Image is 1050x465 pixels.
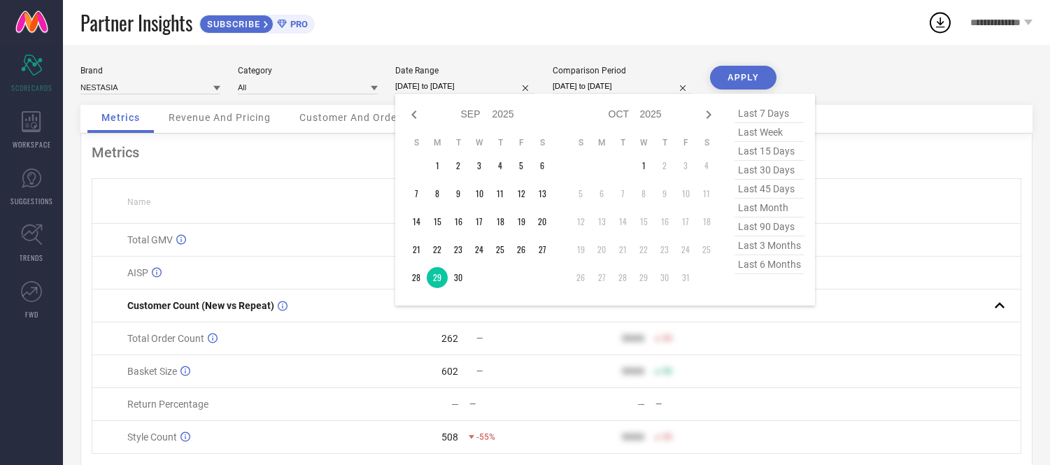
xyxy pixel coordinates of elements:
span: Name [127,197,150,207]
td: Sat Sep 13 2025 [532,183,553,204]
span: Style Count [127,431,177,443]
td: Thu Sep 04 2025 [490,155,511,176]
div: — [637,399,645,410]
td: Wed Sep 03 2025 [469,155,490,176]
span: Partner Insights [80,8,192,37]
div: 9999 [622,431,644,443]
td: Wed Sep 17 2025 [469,211,490,232]
span: Basket Size [127,366,177,377]
span: last month [735,199,804,217]
span: Return Percentage [127,399,208,410]
span: Customer Count (New vs Repeat) [127,300,274,311]
td: Fri Oct 10 2025 [675,183,696,204]
td: Sun Oct 05 2025 [570,183,591,204]
td: Thu Oct 09 2025 [654,183,675,204]
td: Fri Sep 26 2025 [511,239,532,260]
span: Total Order Count [127,333,204,344]
td: Tue Oct 21 2025 [612,239,633,260]
td: Thu Oct 16 2025 [654,211,675,232]
th: Sunday [570,137,591,148]
td: Sat Sep 20 2025 [532,211,553,232]
td: Sat Oct 25 2025 [696,239,717,260]
td: Wed Sep 24 2025 [469,239,490,260]
td: Thu Sep 18 2025 [490,211,511,232]
td: Mon Oct 13 2025 [591,211,612,232]
td: Sat Sep 27 2025 [532,239,553,260]
div: — [451,399,459,410]
div: 262 [441,333,458,344]
div: — [469,399,555,409]
td: Thu Oct 30 2025 [654,267,675,288]
td: Fri Oct 24 2025 [675,239,696,260]
span: last 3 months [735,236,804,255]
td: Sun Sep 07 2025 [406,183,427,204]
td: Fri Sep 05 2025 [511,155,532,176]
td: Sun Oct 12 2025 [570,211,591,232]
td: Tue Oct 14 2025 [612,211,633,232]
div: Open download list [928,10,953,35]
input: Select date range [395,79,535,94]
td: Tue Sep 16 2025 [448,211,469,232]
td: Tue Sep 02 2025 [448,155,469,176]
td: Thu Oct 23 2025 [654,239,675,260]
div: Metrics [92,144,1021,161]
td: Sat Oct 04 2025 [696,155,717,176]
td: Thu Sep 25 2025 [490,239,511,260]
span: — [476,334,483,343]
td: Sun Oct 19 2025 [570,239,591,260]
td: Mon Sep 08 2025 [427,183,448,204]
span: last 7 days [735,104,804,123]
td: Fri Sep 19 2025 [511,211,532,232]
td: Tue Oct 07 2025 [612,183,633,204]
td: Tue Sep 30 2025 [448,267,469,288]
td: Tue Sep 09 2025 [448,183,469,204]
td: Mon Sep 15 2025 [427,211,448,232]
div: Brand [80,66,220,76]
div: 9999 [622,333,644,344]
td: Sat Sep 06 2025 [532,155,553,176]
button: APPLY [710,66,776,90]
span: AISP [127,267,148,278]
td: Sun Sep 14 2025 [406,211,427,232]
span: Metrics [101,112,140,123]
td: Wed Oct 08 2025 [633,183,654,204]
th: Tuesday [448,137,469,148]
span: Revenue And Pricing [169,112,271,123]
th: Friday [675,137,696,148]
div: Category [238,66,378,76]
td: Wed Oct 29 2025 [633,267,654,288]
span: last 30 days [735,161,804,180]
div: 508 [441,431,458,443]
td: Wed Oct 01 2025 [633,155,654,176]
td: Fri Sep 12 2025 [511,183,532,204]
span: TRENDS [20,252,43,263]
div: — [655,399,742,409]
a: SUBSCRIBEPRO [199,11,315,34]
th: Sunday [406,137,427,148]
td: Mon Oct 20 2025 [591,239,612,260]
span: — [476,366,483,376]
span: last 45 days [735,180,804,199]
th: Saturday [532,137,553,148]
span: WORKSPACE [13,139,51,150]
div: Comparison Period [553,66,693,76]
td: Sun Oct 26 2025 [570,267,591,288]
span: SUBSCRIBE [200,19,264,29]
span: last 15 days [735,142,804,161]
td: Sat Oct 18 2025 [696,211,717,232]
td: Sat Oct 11 2025 [696,183,717,204]
div: Next month [700,106,717,123]
div: Date Range [395,66,535,76]
td: Fri Oct 03 2025 [675,155,696,176]
input: Select comparison period [553,79,693,94]
td: Thu Sep 11 2025 [490,183,511,204]
span: Total GMV [127,234,173,245]
span: PRO [287,19,308,29]
span: last week [735,123,804,142]
td: Fri Oct 31 2025 [675,267,696,288]
span: Customer And Orders [299,112,406,123]
th: Saturday [696,137,717,148]
th: Friday [511,137,532,148]
span: 50 [662,432,672,442]
th: Wednesday [633,137,654,148]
